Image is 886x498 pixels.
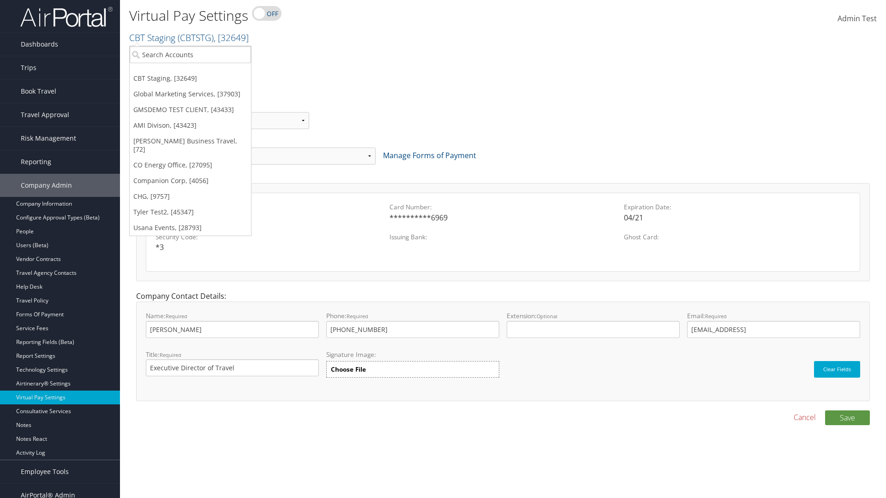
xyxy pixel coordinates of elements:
a: Manage Forms of Payment [383,150,476,160]
input: Extension:Optional [507,321,680,338]
label: Ghost Card: [624,232,850,242]
a: CBT Staging [129,31,249,44]
button: Clear Fields [814,361,860,378]
a: CHG, [9757] [130,189,251,204]
label: Signature Image: [326,350,499,361]
a: Global Marketing Services, [37903] [130,86,251,102]
div: Company Contact Details: [129,290,877,410]
input: Name:Required [146,321,319,338]
label: Issuing Bank: [389,232,616,242]
a: Companion Corp, [4056] [130,173,251,189]
div: Discover [156,212,382,223]
a: GMSDEMO TEST CLIENT, [43433] [130,102,251,118]
label: Expiration Date: [624,202,850,212]
a: [PERSON_NAME] Business Travel, [72] [130,133,251,157]
span: Reporting [21,150,51,173]
a: AMI Divison, [43423] [130,118,251,133]
input: Email:Required [687,321,860,338]
a: Cancel [794,412,816,423]
label: Name: [146,311,319,338]
small: Required [166,313,187,320]
a: CBT Staging, [32649] [130,71,251,86]
a: Admin Test [838,5,877,33]
span: , [ 32649 ] [214,31,249,44]
label: Email: [687,311,860,338]
input: Phone:Required [326,321,499,338]
span: Risk Management [21,127,76,150]
span: Admin Test [838,13,877,24]
small: Required [705,313,727,320]
span: Employee Tools [21,460,69,483]
div: Form of Payment Details: [129,172,877,290]
span: Dashboards [21,33,58,56]
label: Security Code: [156,232,382,242]
span: Book Travel [21,80,56,103]
input: Search Accounts [130,46,251,63]
label: Card Number: [389,202,616,212]
a: Usana Events, [28793] [130,220,251,236]
a: CO Energy Office, [27095] [130,157,251,173]
a: Tyler Test2, [45347] [130,204,251,220]
label: Choose File [326,361,499,378]
span: Travel Approval [21,103,69,126]
label: Title: [146,350,319,376]
small: Optional [537,313,557,320]
div: 04/21 [624,212,850,223]
div: Form of Payment: [129,136,877,172]
label: Card Vendor: [156,202,382,212]
label: Phone: [326,311,499,338]
label: Extension: [507,311,680,338]
span: Trips [21,56,36,79]
button: Save [825,410,870,425]
small: Required [160,351,181,358]
input: Title:Required [146,359,319,376]
span: ( CBTSTG ) [178,31,214,44]
small: Required [347,313,368,320]
span: Company Admin [21,174,72,197]
h1: Virtual Pay Settings [129,6,628,25]
img: airportal-logo.png [20,6,113,28]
